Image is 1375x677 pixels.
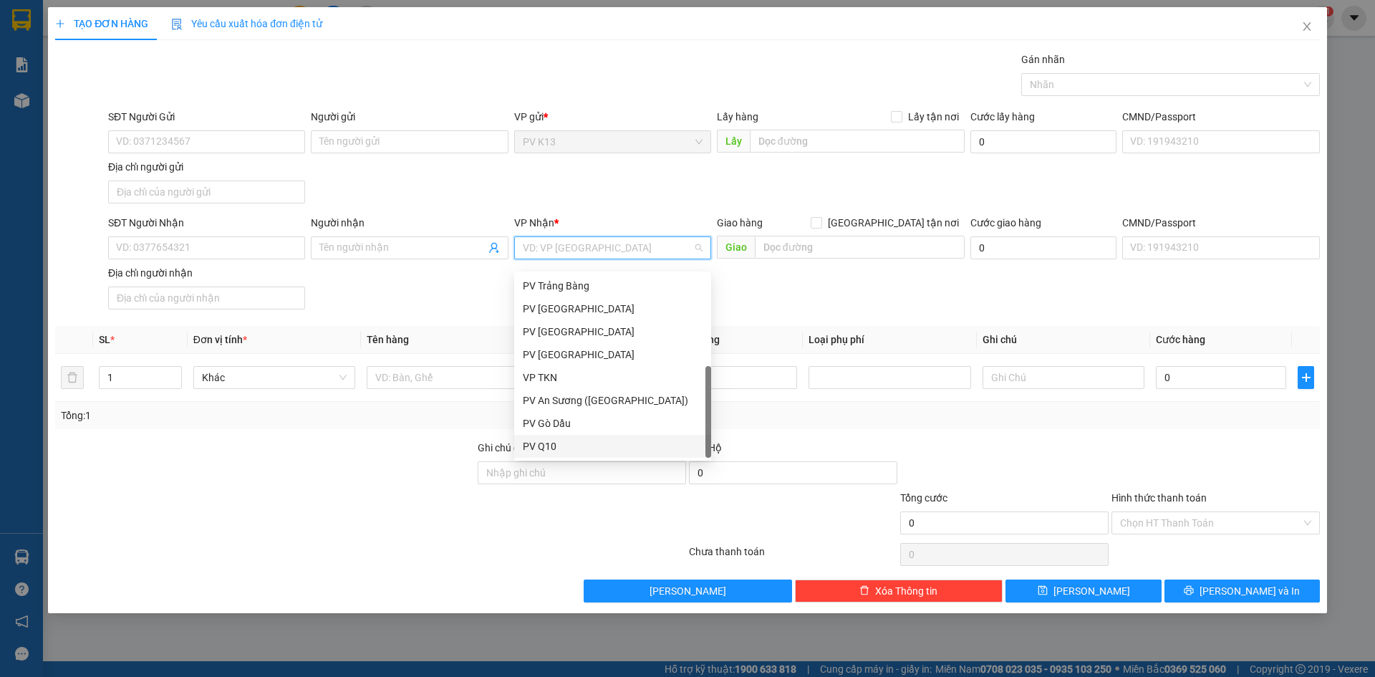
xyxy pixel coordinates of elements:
button: Close [1287,7,1327,47]
span: Tổng cước [900,492,947,504]
span: SL [99,334,110,345]
span: Lấy hàng [717,111,758,123]
label: Cước lấy hàng [970,111,1035,123]
button: plus [1298,366,1313,389]
input: Cước lấy hàng [970,130,1116,153]
button: save[PERSON_NAME] [1005,580,1161,602]
input: Cước giao hàng [970,236,1116,259]
div: Tổng: 1 [61,408,531,423]
th: Ghi chú [977,326,1150,354]
input: VD: Bàn, Ghế [367,366,529,389]
div: PV An Sương (Hàng Hóa) [514,389,711,412]
span: close [1301,21,1313,32]
div: SĐT Người Gửi [108,109,305,125]
label: Ghi chú đơn hàng [478,442,556,453]
span: printer [1184,585,1194,597]
div: PV Gò Dầu [514,412,711,435]
div: PV Q10 [514,435,711,458]
div: PV Gò Dầu [523,416,703,431]
input: Dọc đường [755,236,965,259]
div: PV Phước Đông [514,320,711,343]
span: Giao [717,236,755,259]
span: plus [55,19,65,29]
div: VP TKN [523,370,703,385]
input: Địa chỉ của người nhận [108,287,305,309]
span: user-add [488,242,500,254]
span: Yêu cầu xuất hóa đơn điện tử [171,18,322,29]
span: Thu Hộ [689,442,722,453]
div: CMND/Passport [1122,109,1319,125]
div: Địa chỉ người gửi [108,159,305,175]
div: PV Hòa Thành [514,297,711,320]
span: Đơn vị tính [193,334,247,345]
th: Loại phụ phí [803,326,976,354]
div: SĐT Người Nhận [108,215,305,231]
label: Cước giao hàng [970,217,1041,229]
span: plus [1298,372,1313,383]
button: printer[PERSON_NAME] và In [1164,580,1320,602]
span: Cước hàng [1156,334,1205,345]
span: Tên hàng [367,334,409,345]
span: delete [859,585,869,597]
input: Ghi chú đơn hàng [478,461,686,484]
label: Gán nhãn [1021,54,1065,65]
div: Chưa thanh toán [687,544,899,569]
span: PV K13 [523,131,703,153]
input: Địa chỉ của người gửi [108,181,305,203]
div: PV Q10 [523,438,703,454]
div: VP gửi [514,109,711,125]
div: CMND/Passport [1122,215,1319,231]
span: Khác [202,367,347,388]
div: Người gửi [311,109,508,125]
span: Giao hàng [717,217,763,229]
div: Người nhận [311,215,508,231]
span: [PERSON_NAME] [1053,583,1130,599]
div: PV [GEOGRAPHIC_DATA] [523,347,703,362]
span: Lấy [717,130,750,153]
span: Lấy tận nơi [902,109,965,125]
span: save [1038,585,1048,597]
div: PV Tây Ninh [514,343,711,366]
button: [PERSON_NAME] [584,580,792,602]
button: deleteXóa Thông tin [795,580,1003,602]
div: PV [GEOGRAPHIC_DATA] [523,324,703,340]
div: PV An Sương ([GEOGRAPHIC_DATA]) [523,393,703,408]
input: Ghi Chú [983,366,1144,389]
div: VP TKN [514,366,711,389]
span: TẠO ĐƠN HÀNG [55,18,148,29]
span: [GEOGRAPHIC_DATA] tận nơi [822,215,965,231]
span: [PERSON_NAME] và In [1200,583,1300,599]
div: PV Trảng Bàng [514,274,711,297]
button: delete [61,366,84,389]
input: Dọc đường [750,130,965,153]
span: VP Nhận [514,217,554,229]
div: PV Trảng Bàng [523,278,703,294]
div: Địa chỉ người nhận [108,265,305,281]
label: Hình thức thanh toán [1111,492,1207,504]
div: PV [GEOGRAPHIC_DATA] [523,301,703,317]
input: 0 [667,366,797,389]
span: [PERSON_NAME] [650,583,726,599]
span: Xóa Thông tin [875,583,937,599]
img: icon [171,19,183,30]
